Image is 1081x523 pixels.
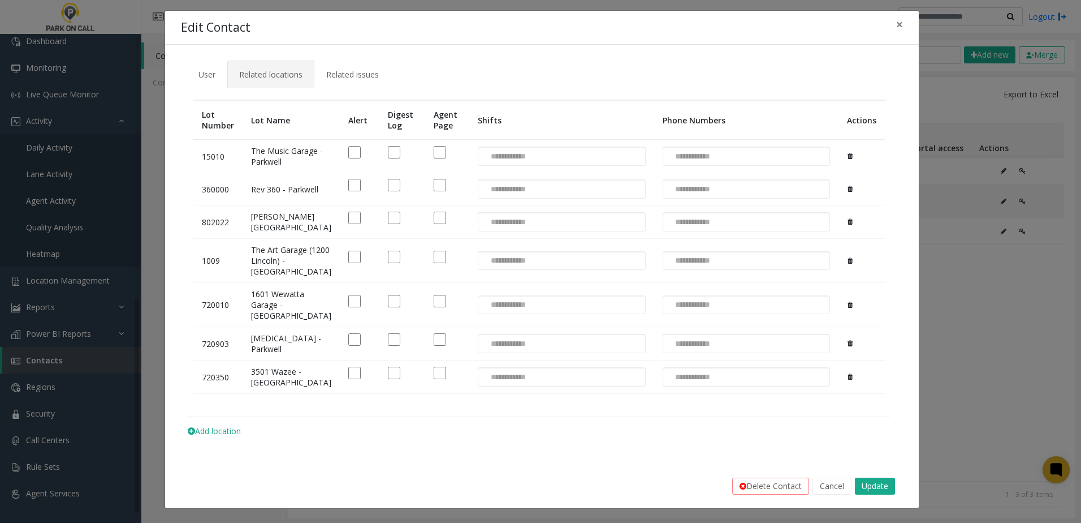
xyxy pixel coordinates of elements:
span: User [198,69,215,80]
td: 720903 [193,327,243,361]
button: Delete Contact [732,478,809,495]
th: Phone Numbers [654,101,838,140]
th: Shifts [469,101,654,140]
input: NO DATA FOUND [478,296,532,314]
th: Alert [340,101,379,140]
span: Add location [188,426,241,436]
td: [PERSON_NAME][GEOGRAPHIC_DATA] [243,205,340,239]
h4: Edit Contact [181,19,250,37]
th: Agent Page [425,101,469,140]
td: 15010 [193,140,243,173]
td: 720350 [193,361,243,394]
input: NO DATA FOUND [478,213,532,231]
span: Related issues [326,69,379,80]
input: NO DATA FOUND [478,335,532,353]
button: Update [855,478,895,495]
input: NO DATA FOUND [478,252,532,270]
td: 802022 [193,205,243,239]
td: 3501 Wazee - [GEOGRAPHIC_DATA] [243,361,340,394]
th: Digest Log [379,101,426,140]
input: NO DATA FOUND [478,368,532,386]
td: Rev 360 - Parkwell [243,173,340,205]
button: Cancel [812,478,851,495]
button: Close [888,11,911,38]
td: 1601 Wewatta Garage - [GEOGRAPHIC_DATA] [243,283,340,327]
td: 360000 [193,173,243,205]
td: 1009 [193,239,243,283]
span: Related locations [239,69,302,80]
input: NO DATA FOUND [478,180,532,198]
input: NO DATA FOUND [478,147,532,165]
td: [MEDICAL_DATA] - Parkwell [243,327,340,361]
td: 720010 [193,283,243,327]
th: Lot Number [193,101,243,140]
td: The Art Garage (1200 Lincoln) - [GEOGRAPHIC_DATA] [243,239,340,283]
td: The Music Garage - Parkwell [243,140,340,173]
th: Lot Name [243,101,340,140]
th: Actions [838,101,885,140]
ul: Tabs [187,61,897,80]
